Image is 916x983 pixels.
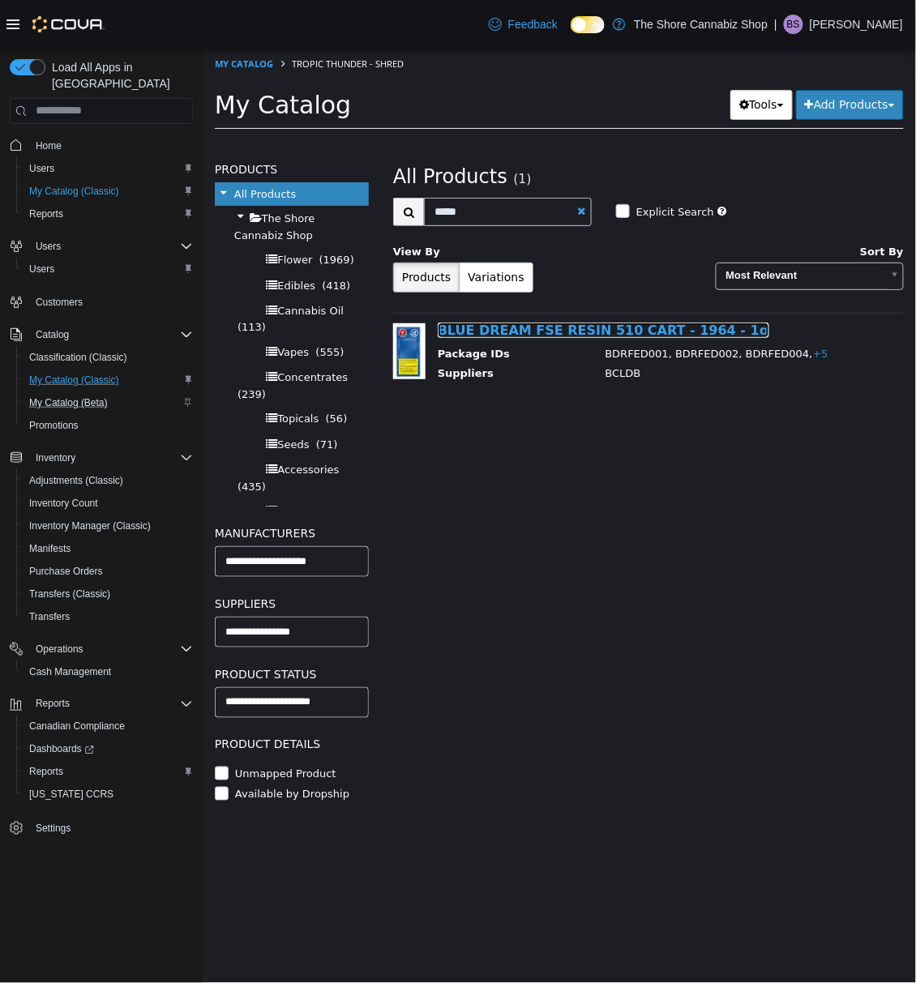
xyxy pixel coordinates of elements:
span: Gift Cards [75,455,126,468]
span: Adjustments (Classic) [23,471,193,490]
span: (239) [35,339,63,351]
span: Inventory Count [29,497,98,510]
span: (56) [123,363,145,375]
span: Reports [29,766,63,779]
span: Operations [29,639,193,659]
button: Users [16,258,199,280]
span: Transfers [29,610,70,623]
span: Dashboards [23,740,193,759]
a: Classification (Classic) [23,348,134,367]
span: Canadian Compliance [23,717,193,737]
a: Users [23,159,61,178]
button: Manifests [16,537,199,560]
span: Settings [36,823,71,836]
span: Flower [75,204,109,216]
span: (113) [35,271,63,284]
a: Promotions [23,416,85,435]
h5: Products [12,110,166,130]
label: Explicit Search [430,155,512,171]
a: Manifests [23,539,77,558]
button: Reports [16,761,199,784]
span: Catalog [36,328,69,341]
a: Cash Management [23,662,118,682]
button: Catalog [3,323,199,346]
span: Inventory Manager (Classic) [23,516,193,536]
span: Concentrates [75,322,145,334]
a: Feedback [482,8,564,41]
a: My Catalog [12,8,71,20]
label: Unmapped Product [28,717,134,733]
span: Users [29,237,193,256]
a: My Catalog (Beta) [23,393,114,412]
span: BS [787,15,800,34]
span: [US_STATE] CCRS [29,789,113,801]
span: Manifests [29,542,71,555]
a: Home [29,136,68,156]
span: Inventory Manager (Classic) [29,519,151,532]
a: My Catalog (Classic) [23,370,126,390]
span: Users [23,159,193,178]
a: Reports [23,763,70,782]
span: Edibles [75,230,113,242]
span: Sort By [657,196,701,208]
span: My Catalog (Classic) [29,185,119,198]
button: Home [3,134,199,157]
a: BLUE DREAM FSE RESIN 510 CART - 1964 - 1g [235,273,567,288]
span: Adjustments (Classic) [29,474,123,487]
span: Inventory [29,448,193,468]
span: TROPIC THUNDER - SHRED [89,8,201,20]
a: Inventory Count [23,494,105,513]
span: The Shore Cannabiz Shop [32,163,113,191]
a: Adjustments (Classic) [23,471,130,490]
button: [US_STATE] CCRS [16,784,199,806]
span: Cash Management [29,665,111,678]
a: [US_STATE] CCRS [23,785,120,805]
span: Manifests [23,539,193,558]
button: Users [16,157,199,180]
h5: Product Details [12,686,166,705]
span: Customers [29,292,193,312]
a: Transfers [23,607,76,626]
button: Reports [3,693,199,716]
span: Users [36,240,61,253]
div: Baily Sherman [784,15,803,34]
span: Users [29,162,54,175]
p: [PERSON_NAME] [810,15,903,34]
span: Classification (Classic) [23,348,193,367]
button: Customers [3,290,199,314]
span: Most Relevant [514,214,680,239]
span: Operations [36,643,83,656]
button: Add Products [593,41,701,71]
button: Transfers (Classic) [16,583,199,605]
span: Purchase Orders [23,562,193,581]
button: Catalog [29,325,75,344]
p: | [774,15,777,34]
span: Inventory Count [23,494,193,513]
span: Accessories [75,414,136,426]
span: Vapes [75,297,106,309]
span: +5 [610,298,626,310]
a: Settings [29,819,77,839]
h5: Product Status [12,615,166,635]
button: Operations [29,639,90,659]
span: Transfers (Classic) [29,588,110,600]
th: Suppliers [235,316,391,336]
span: Reports [23,763,193,782]
span: Customers [36,296,83,309]
button: Inventory Count [16,492,199,515]
a: Inventory Manager (Classic) [23,516,157,536]
span: Transfers (Classic) [23,584,193,604]
span: Home [36,139,62,152]
span: Home [29,135,193,156]
button: Classification (Classic) [16,346,199,369]
span: Catalog [29,325,193,344]
span: (71) [113,389,135,401]
span: (418) [119,230,148,242]
button: Products [190,213,257,243]
span: My Catalog (Beta) [23,393,193,412]
span: Topicals [75,363,116,375]
span: BDRFED001, BDRFED002, BDRFED004, [403,298,626,310]
span: Cannabis Oil [75,255,141,267]
span: Users [29,263,54,276]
